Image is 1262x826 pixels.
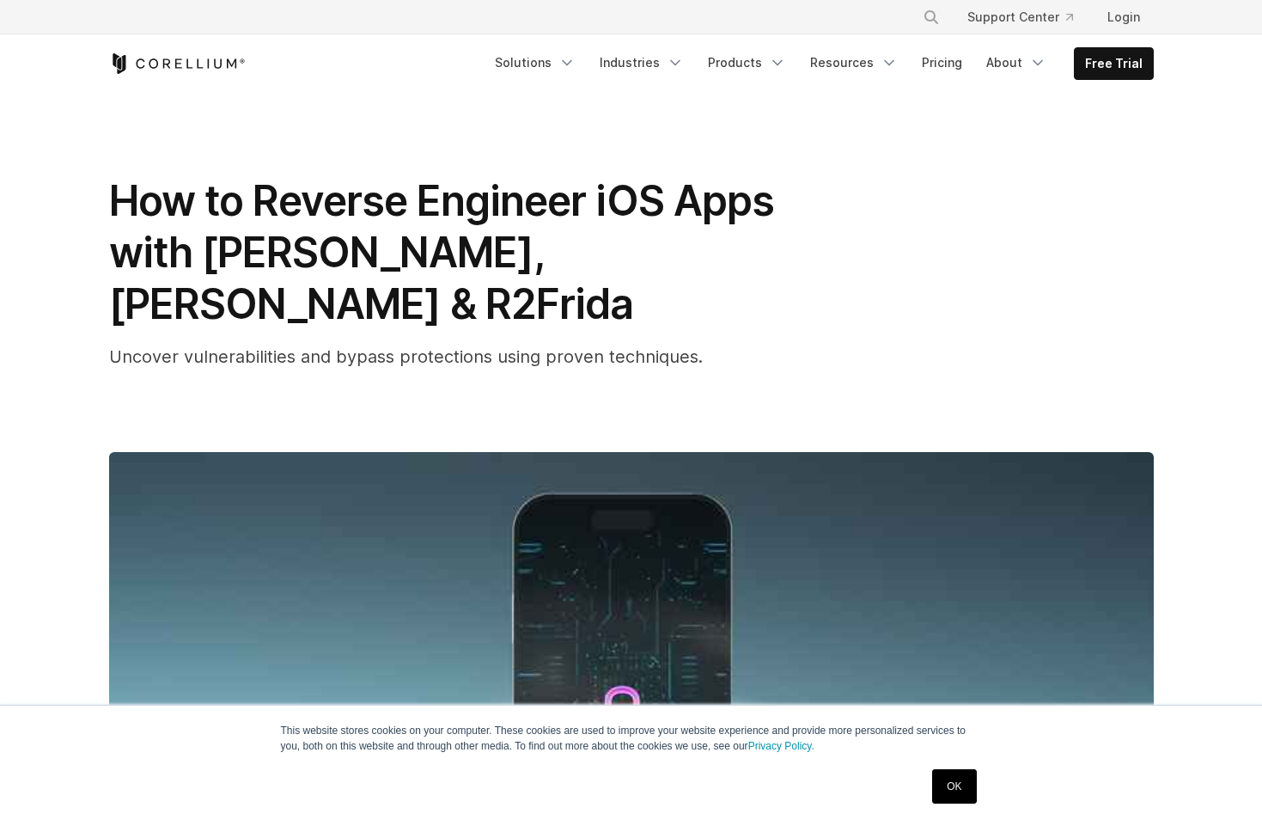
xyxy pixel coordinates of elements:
a: Free Trial [1075,48,1153,79]
a: Login [1094,2,1154,33]
div: Navigation Menu [902,2,1154,33]
span: How to Reverse Engineer iOS Apps with [PERSON_NAME], [PERSON_NAME] & R2Frida [109,175,774,329]
div: Navigation Menu [485,47,1154,80]
a: OK [932,769,976,804]
button: Search [916,2,947,33]
a: Solutions [485,47,586,78]
a: Products [698,47,796,78]
a: Privacy Policy. [748,740,814,752]
span: Uncover vulnerabilities and bypass protections using proven techniques. [109,346,703,367]
a: Resources [800,47,908,78]
a: Industries [589,47,694,78]
a: Support Center [954,2,1087,33]
a: Corellium Home [109,53,246,74]
a: Pricing [911,47,972,78]
p: This website stores cookies on your computer. These cookies are used to improve your website expe... [281,723,982,754]
a: About [976,47,1057,78]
